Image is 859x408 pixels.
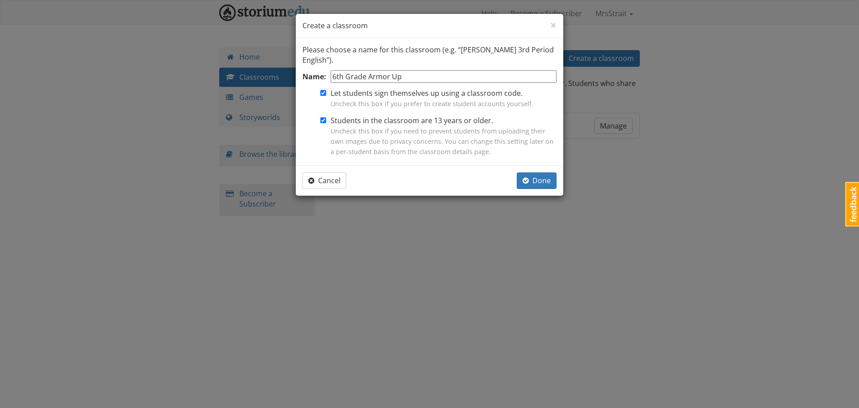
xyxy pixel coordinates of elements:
span: Uncheck this box if you need to prevent students from uploading their own images due to privacy c... [331,127,553,156]
span: Uncheck this box if you prefer to create student accounts yourself. [331,99,533,108]
label: Name: [302,72,326,82]
p: Please choose a name for this classroom (e.g. “[PERSON_NAME] 3rd Period English”). [302,45,557,65]
label: Let students sign themselves up using a classroom code. [331,88,533,109]
span: Cancel [308,176,340,185]
button: Done [517,172,557,189]
span: × [550,17,557,32]
span: Done [523,176,551,185]
div: Create a classroom [296,14,563,38]
label: Students in the classroom are 13 years or older. [331,116,557,156]
button: Cancel [302,172,346,189]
